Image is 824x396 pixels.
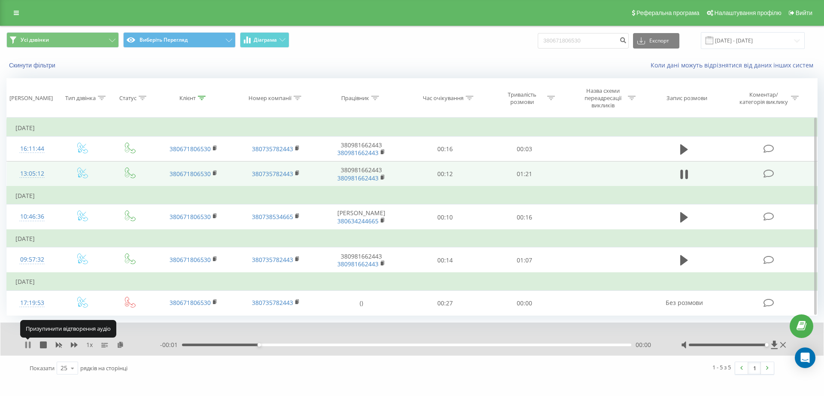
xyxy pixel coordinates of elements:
[666,299,703,307] font: Без розмови
[252,299,293,307] a: 380735782443
[162,341,178,349] font: 00:01
[651,61,818,69] a: Коли дані можуть відрізнятися від даних інших систем
[170,170,211,178] a: 380671806530
[86,341,90,349] font: 1
[26,325,111,332] font: Призупинити відтворення аудіо
[20,169,44,177] font: 13:05:12
[360,299,363,307] font: ()
[170,299,211,307] a: 380671806530
[341,252,382,260] font: 380981662443
[341,94,369,102] font: Працівник
[437,256,453,264] font: 00:14
[252,213,293,221] a: 380738534665
[9,94,53,102] font: [PERSON_NAME]
[437,299,453,307] font: 00:27
[15,235,35,243] font: [DATE]
[21,36,49,43] font: Усі дзвінки
[712,363,731,371] font: 1 - 5 з 5
[123,32,236,48] button: Виберіть Перегляд
[666,94,707,102] font: Запис розмови
[160,341,162,349] font: -
[15,124,35,132] font: [DATE]
[15,277,35,286] font: [DATE]
[170,256,211,264] a: 380671806530
[337,217,379,225] a: 380634244665
[15,192,35,200] font: [DATE]
[423,94,463,102] font: Час очікування
[337,174,379,182] a: 380981662443
[633,33,679,49] button: Експорт
[20,299,44,307] font: 17:19:53
[20,255,44,263] font: 09:57:32
[337,260,379,268] a: 380981662443
[6,61,60,69] button: Скинути фільтри
[257,343,261,347] div: Мітка доступності
[248,94,291,102] font: Номер компанії
[65,94,96,102] font: Тип дзвінка
[90,341,93,349] font: х
[715,9,782,16] font: Налаштування профілю
[252,256,293,264] a: 380735782443
[80,364,127,372] font: рядків на сторінці
[636,9,700,16] font: Реферальна програма
[517,170,532,178] font: 01:21
[170,213,211,221] a: 380671806530
[9,62,55,69] font: Скинути фільтри
[119,94,136,102] font: Статус
[795,347,815,368] div: Відкрити Intercom Messenger
[20,212,44,220] font: 10:46:36
[508,91,536,106] font: Тривалість розмови
[341,166,382,174] font: 380981662443
[437,170,453,178] font: 00:12
[61,364,67,372] font: 25
[739,91,788,106] font: Коментар/категорія виклику
[538,33,629,49] input: Пошук за номером
[252,170,293,178] a: 380735782443
[437,213,453,221] font: 00:10
[765,343,768,347] div: Мітка доступності
[20,144,44,152] font: 16:11:44
[649,37,669,44] font: Експорт
[753,364,756,372] font: 1
[517,145,532,153] font: 00:03
[636,341,651,349] font: 00:00
[337,209,385,217] font: [PERSON_NAME]
[6,32,119,48] button: Усі дзвінки
[240,32,289,48] button: Діаграма
[585,87,621,109] font: Назва схеми переадресації викликів
[517,213,532,221] font: 00:16
[139,36,188,43] font: Виберіть Перегляд
[252,145,293,153] a: 380735782443
[796,9,812,16] font: Вийти
[437,145,453,153] font: 00:16
[337,149,379,157] a: 380981662443
[179,94,196,102] font: Клієнт
[517,299,532,307] font: 00:00
[651,61,813,69] font: Коли дані можуть відрізнятися від даних інших систем
[341,141,382,149] font: 380981662443
[254,36,277,43] font: Діаграма
[170,145,211,153] a: 380671806530
[517,256,532,264] font: 01:07
[30,364,55,372] font: Показати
